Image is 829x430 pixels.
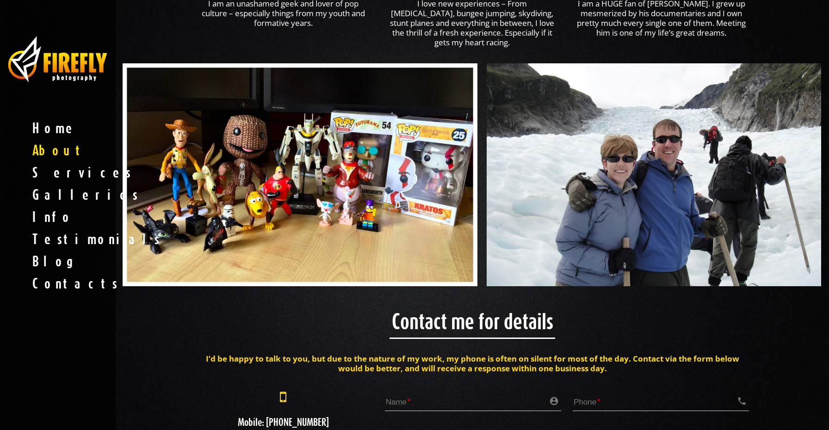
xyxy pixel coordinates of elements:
[196,417,371,428] h3: Mobile: [PHONE_NUMBER]
[7,35,109,84] img: business photography
[196,309,749,332] h2: Contact me for details
[206,353,739,374] strong: I’d be happy to talk to you, but due to the nature of my work, my phone is often on silent for mo...
[737,394,748,408] i: call
[196,389,371,428] a: Mobile: [PHONE_NUMBER]
[385,392,561,411] input: Nameaccount_circle
[549,394,560,408] i: account_circle
[573,392,749,411] input: Phonecall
